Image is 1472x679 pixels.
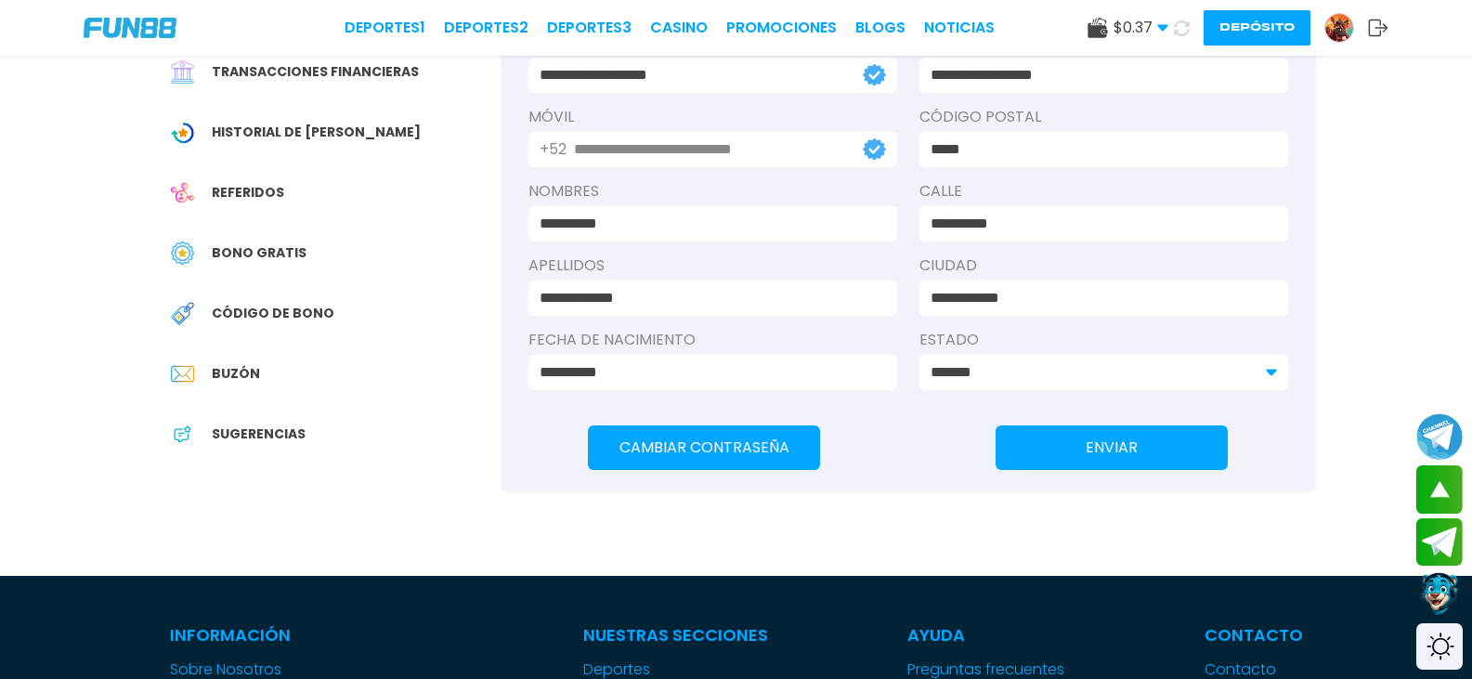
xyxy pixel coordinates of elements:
label: Móvil [528,106,897,128]
img: Wagering Transaction [171,121,194,144]
button: Contact customer service [1416,570,1463,619]
p: +52 [540,138,567,161]
a: Wagering TransactionHistorial de [PERSON_NAME] [157,111,501,153]
a: CASINO [650,17,708,39]
img: Financial Transaction [171,60,194,84]
span: Bono Gratis [212,243,306,263]
label: Ciudad [919,255,1288,277]
img: Inbox [171,362,194,385]
label: Calle [919,180,1288,202]
a: Promociones [726,17,837,39]
a: Avatar [1324,13,1368,43]
span: Historial de [PERSON_NAME] [212,123,421,142]
span: Buzón [212,364,260,384]
button: Depósito [1204,10,1310,46]
div: Switch theme [1416,623,1463,670]
img: Avatar [1325,14,1353,42]
button: Join telegram [1416,518,1463,567]
span: Sugerencias [212,424,306,444]
a: Redeem BonusCódigo de bono [157,293,501,334]
label: Código Postal [919,106,1288,128]
p: Nuestras Secciones [583,622,768,647]
button: Cambiar Contraseña [588,425,820,470]
a: BLOGS [855,17,905,39]
a: Deportes3 [547,17,632,39]
button: scroll up [1416,465,1463,514]
a: App FeedbackSugerencias [157,413,501,455]
button: ENVIAR [996,425,1228,470]
label: Fecha de Nacimiento [528,329,897,351]
img: Free Bonus [171,242,194,265]
img: Referral [171,181,194,204]
span: Transacciones financieras [212,62,419,82]
a: NOTICIAS [924,17,995,39]
span: $ 0.37 [1114,17,1168,39]
p: Ayuda [907,622,1065,647]
a: ReferralReferidos [157,172,501,214]
img: Company Logo [84,18,176,38]
p: Información [170,622,444,647]
a: Financial TransactionTransacciones financieras [157,51,501,93]
img: Redeem Bonus [171,302,194,325]
a: Deportes1 [345,17,425,39]
label: Estado [919,329,1288,351]
a: InboxBuzón [157,353,501,395]
a: Deportes2 [444,17,528,39]
button: Join telegram channel [1416,412,1463,461]
a: Free BonusBono Gratis [157,232,501,274]
span: Código de bono [212,304,334,323]
label: NOMBRES [528,180,897,202]
span: Referidos [212,183,284,202]
label: APELLIDOS [528,255,897,277]
img: App Feedback [171,423,194,446]
p: Contacto [1205,622,1303,647]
